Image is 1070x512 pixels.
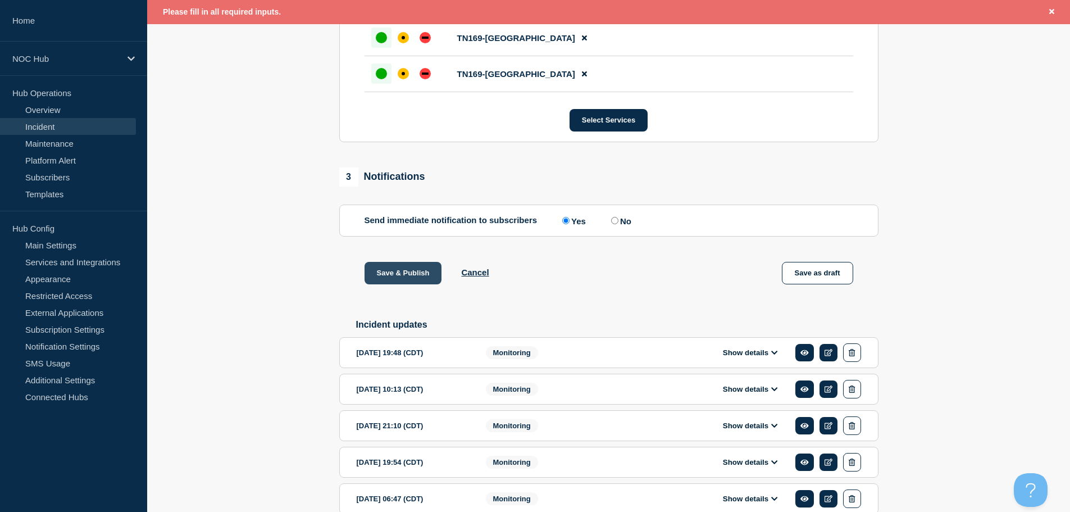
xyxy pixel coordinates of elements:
p: Send immediate notification to subscribers [365,215,538,226]
span: Monitoring [486,456,538,469]
div: [DATE] 21:10 (CDT) [357,416,469,435]
input: No [611,217,618,224]
button: Show details [720,421,781,431]
div: [DATE] 19:48 (CDT) [357,343,469,362]
button: Select Services [570,109,648,132]
span: TN169-[GEOGRAPHIC_DATA] [457,33,575,43]
button: Show details [720,494,781,504]
span: Monitoring [486,419,538,432]
div: affected [398,68,409,79]
span: Monitoring [486,346,538,359]
div: [DATE] 19:54 (CDT) [357,453,469,472]
iframe: Help Scout Beacon - Open [1014,473,1048,507]
span: Monitoring [486,383,538,396]
div: [DATE] 10:13 (CDT) [357,380,469,398]
span: Monitoring [486,492,538,505]
input: Yes [562,217,570,224]
div: down [420,68,431,79]
button: Show details [720,384,781,394]
button: Show details [720,348,781,357]
span: Please fill in all required inputs. [163,7,281,16]
p: NOC Hub [12,54,120,64]
div: Notifications [339,167,425,187]
span: 3 [339,167,358,187]
div: down [420,32,431,43]
button: Show details [720,457,781,467]
h2: Incident updates [356,320,878,330]
label: Yes [559,215,586,226]
button: Save & Publish [365,262,442,284]
div: Send immediate notification to subscribers [365,215,853,226]
label: No [608,215,631,226]
button: Save as draft [782,262,853,284]
span: TN169-[GEOGRAPHIC_DATA] [457,69,575,79]
button: Close banner [1045,6,1059,19]
div: up [376,32,387,43]
div: [DATE] 06:47 (CDT) [357,490,469,508]
button: Cancel [461,268,489,277]
div: affected [398,32,409,43]
div: up [376,68,387,79]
